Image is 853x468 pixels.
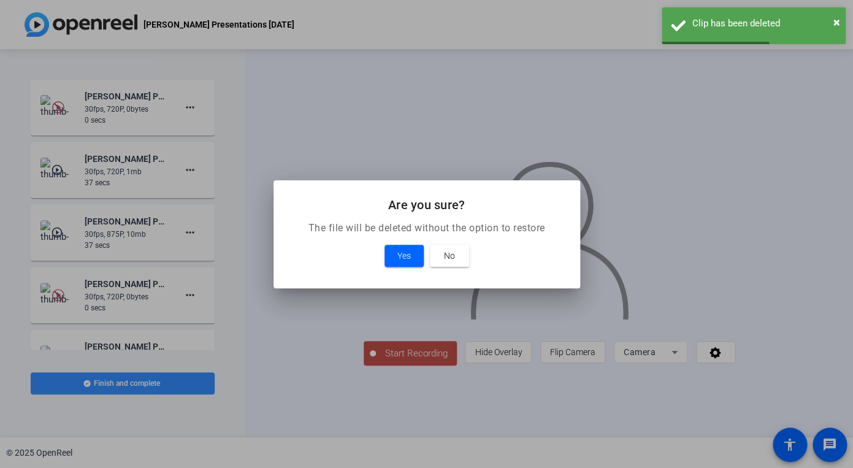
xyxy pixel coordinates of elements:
button: Yes [384,245,424,267]
div: Clip has been deleted [692,17,836,31]
button: No [430,245,469,267]
span: × [833,15,840,29]
span: No [444,248,455,263]
button: Close [833,13,840,31]
span: Yes [397,248,411,263]
p: The file will be deleted without the option to restore [288,221,565,236]
h2: Are you sure? [288,195,565,215]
